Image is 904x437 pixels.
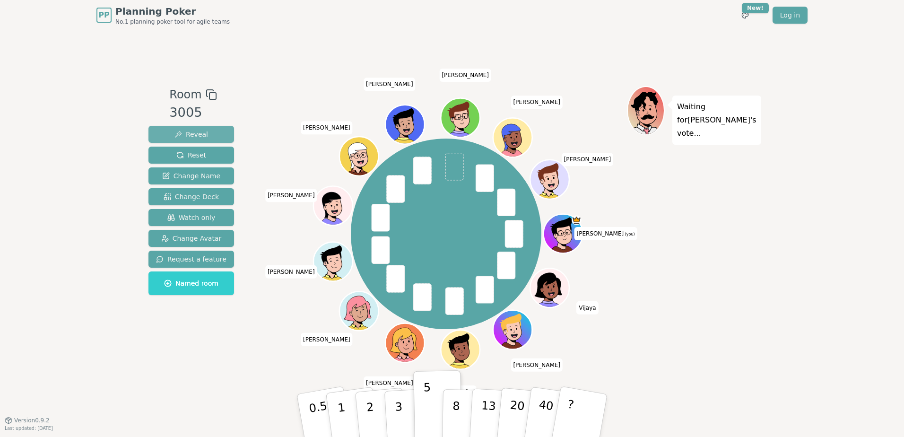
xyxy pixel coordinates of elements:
a: Log in [773,7,808,24]
button: Reveal [148,126,234,143]
span: Click to change your name [265,265,317,279]
span: (you) [624,232,635,236]
span: Reset [176,150,206,160]
span: Room [169,86,201,103]
span: Matt is the host [571,215,581,225]
button: Change Avatar [148,230,234,247]
span: Click to change your name [574,227,637,240]
span: Click to change your name [511,96,563,109]
span: Last updated: [DATE] [5,426,53,431]
button: Click to change your avatar [544,215,581,252]
span: Click to change your name [364,78,416,91]
span: Click to change your name [576,301,598,315]
button: New! [737,7,754,24]
a: PPPlanning PokerNo.1 planning poker tool for agile teams [96,5,230,26]
span: No.1 planning poker tool for agile teams [115,18,230,26]
span: Version 0.9.2 [14,417,50,424]
button: Change Deck [148,188,234,205]
p: 5 [424,381,432,432]
button: Reset [148,147,234,164]
span: Click to change your name [301,333,353,346]
span: Planning Poker [115,5,230,18]
span: Click to change your name [265,189,317,202]
span: Click to change your name [301,121,353,134]
span: Click to change your name [562,153,614,166]
p: Waiting for [PERSON_NAME] 's vote... [677,100,756,140]
span: Request a feature [156,254,226,264]
span: Click to change your name [454,385,477,399]
span: Click to change your name [511,358,563,372]
button: Change Name [148,167,234,184]
span: Change Avatar [161,234,222,243]
span: PP [98,9,109,21]
span: Change Deck [164,192,219,201]
span: Reveal [174,130,208,139]
button: Named room [148,271,234,295]
span: Click to change your name [364,376,416,390]
span: Watch only [167,213,216,222]
button: Version0.9.2 [5,417,50,424]
button: Watch only [148,209,234,226]
span: Named room [164,279,218,288]
div: 3005 [169,103,217,122]
span: Change Name [162,171,220,181]
button: Request a feature [148,251,234,268]
div: New! [742,3,769,13]
span: Click to change your name [439,69,491,82]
